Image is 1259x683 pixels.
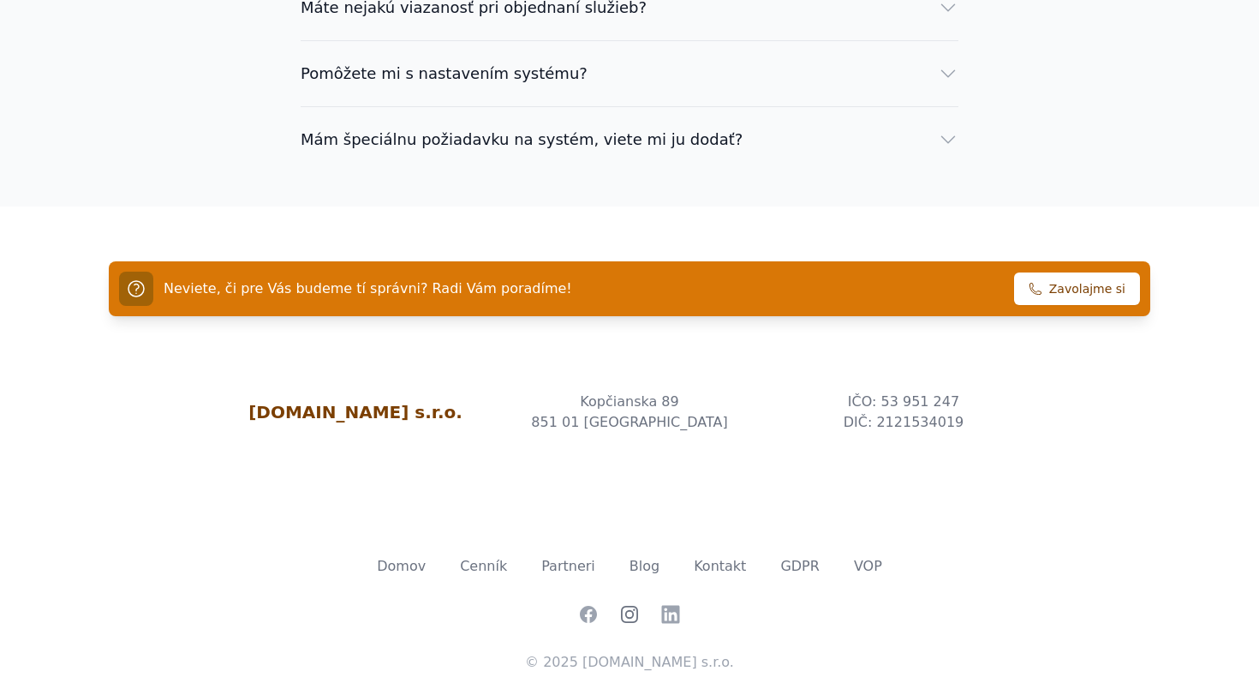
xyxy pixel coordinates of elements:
[301,128,743,152] span: Mám špeciálnu požiadavku na systém, viete mi ju dodať?
[854,558,882,574] a: VOP
[767,412,1041,433] span: DIČ: 2121534019
[492,392,767,412] span: Kopčianska 89
[767,392,1041,412] span: IČO: 53 951 247
[301,128,958,152] button: Mám špeciálnu požiadavku na systém, viete mi ju dodať?
[694,558,746,574] a: Kontakt
[301,62,958,86] button: Pomôžete mi s nastavením systému?
[377,558,426,574] a: Domov
[109,652,1150,673] p: © 2025 [DOMAIN_NAME] s.r.o.
[541,558,595,574] a: Partneri
[301,62,588,86] span: Pomôžete mi s nastavením systému?
[218,400,492,424] h3: [DOMAIN_NAME] s.r.o.
[492,412,767,433] span: 851 01 [GEOGRAPHIC_DATA]
[92,549,1167,584] nav: Footer
[1014,273,1140,305] a: Zavolajme si
[164,280,572,297] span: Neviete, či pre Vás budeme tí správni? Radi Vám poradíme!
[629,558,659,574] a: Blog
[780,558,819,574] a: GDPR
[460,558,507,574] a: Cenník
